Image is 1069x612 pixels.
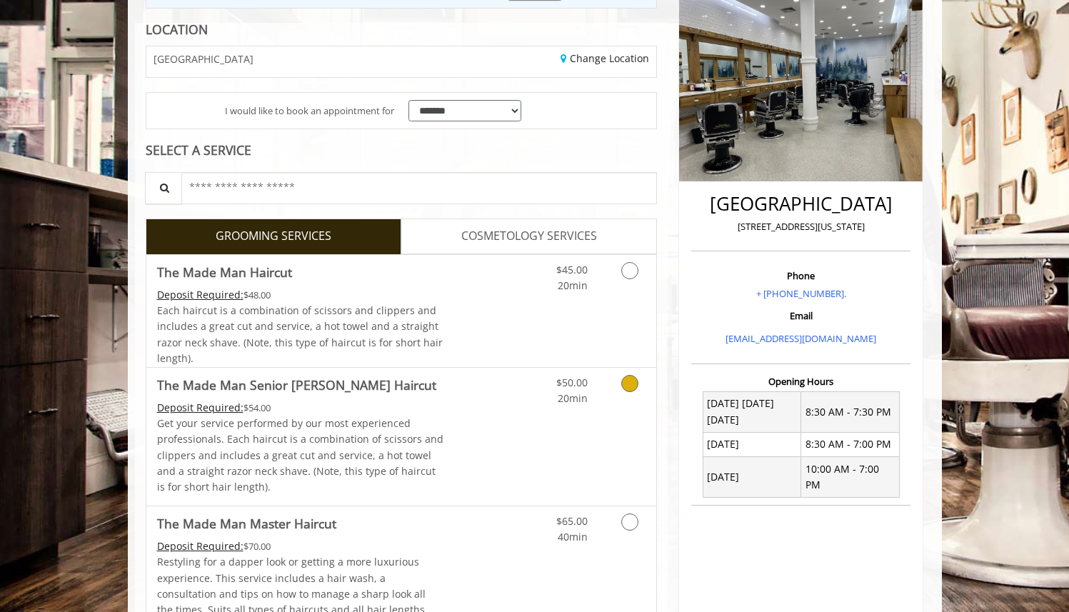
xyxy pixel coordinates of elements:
a: [EMAIL_ADDRESS][DOMAIN_NAME] [726,332,876,345]
b: The Made Man Haircut [157,262,292,282]
div: SELECT A SERVICE [146,144,658,157]
h3: Phone [695,271,907,281]
span: 20min [558,279,588,292]
span: This service needs some Advance to be paid before we block your appointment [157,288,244,301]
td: [DATE] [703,457,801,498]
a: + [PHONE_NUMBER]. [756,287,846,300]
span: COSMETOLOGY SERVICES [461,227,597,246]
span: [GEOGRAPHIC_DATA] [154,54,254,64]
b: The Made Man Master Haircut [157,513,336,533]
span: $65.00 [556,514,588,528]
p: Get your service performed by our most experienced professionals. Each haircut is a combination o... [157,416,444,496]
span: 20min [558,391,588,405]
a: Change Location [561,51,649,65]
p: [STREET_ADDRESS][US_STATE] [695,219,907,234]
span: GROOMING SERVICES [216,227,331,246]
td: 10:00 AM - 7:00 PM [801,457,900,498]
button: Service Search [145,172,182,204]
div: $54.00 [157,400,444,416]
b: The Made Man Senior [PERSON_NAME] Haircut [157,375,436,395]
h3: Opening Hours [691,376,910,386]
td: 8:30 AM - 7:00 PM [801,432,900,456]
h2: [GEOGRAPHIC_DATA] [695,194,907,214]
span: Each haircut is a combination of scissors and clippers and includes a great cut and service, a ho... [157,304,443,365]
h3: Email [695,311,907,321]
span: $50.00 [556,376,588,389]
span: This service needs some Advance to be paid before we block your appointment [157,539,244,553]
td: 8:30 AM - 7:30 PM [801,391,900,432]
div: $70.00 [157,538,444,554]
span: I would like to book an appointment for [225,104,394,119]
div: $48.00 [157,287,444,303]
b: LOCATION [146,21,208,38]
span: This service needs some Advance to be paid before we block your appointment [157,401,244,414]
td: [DATE] [703,432,801,456]
span: $45.00 [556,263,588,276]
td: [DATE] [DATE] [DATE] [703,391,801,432]
span: 40min [558,530,588,543]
